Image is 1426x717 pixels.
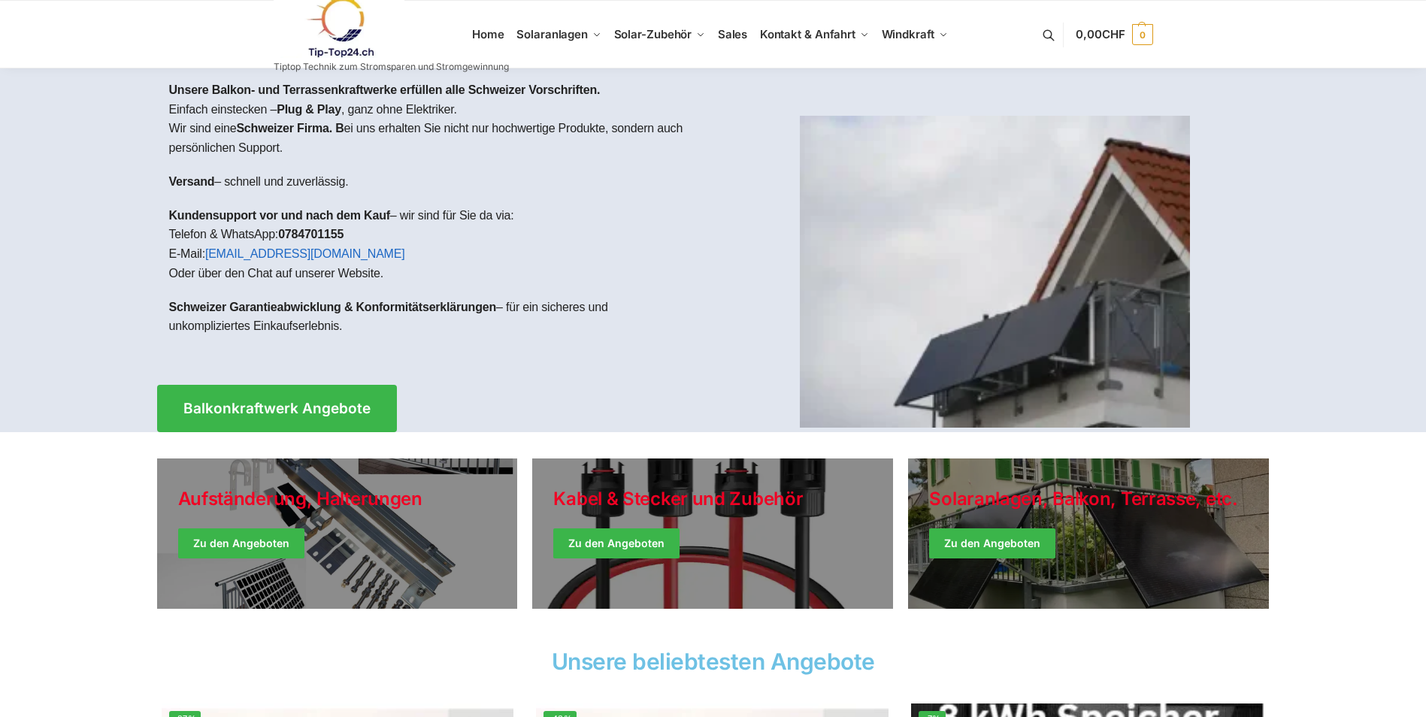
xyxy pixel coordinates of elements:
[157,458,518,609] a: Holiday Style
[1102,27,1125,41] span: CHF
[169,83,601,96] strong: Unsere Balkon- und Terrassenkraftwerke erfüllen alle Schweizer Vorschriften.
[1132,24,1153,45] span: 0
[1076,12,1152,57] a: 0,00CHF 0
[760,27,855,41] span: Kontakt & Anfahrt
[875,1,954,68] a: Windkraft
[711,1,753,68] a: Sales
[278,228,344,241] strong: 0784701155
[169,206,701,283] p: – wir sind für Sie da via: Telefon & WhatsApp: E-Mail: Oder über den Chat auf unserer Website.
[157,650,1270,673] h2: Unsere beliebtesten Angebote
[718,27,748,41] span: Sales
[274,62,509,71] p: Tiptop Technik zum Stromsparen und Stromgewinnung
[516,27,588,41] span: Solaranlagen
[532,458,893,609] a: Holiday Style
[169,209,390,222] strong: Kundensupport vor und nach dem Kauf
[882,27,934,41] span: Windkraft
[1076,27,1125,41] span: 0,00
[908,458,1269,609] a: Winter Jackets
[236,122,344,135] strong: Schweizer Firma. B
[183,401,371,416] span: Balkonkraftwerk Angebote
[800,116,1190,428] img: Home 1
[510,1,607,68] a: Solaranlagen
[205,247,405,260] a: [EMAIL_ADDRESS][DOMAIN_NAME]
[157,385,397,432] a: Balkonkraftwerk Angebote
[169,175,215,188] strong: Versand
[169,119,701,157] p: Wir sind eine ei uns erhalten Sie nicht nur hochwertige Produkte, sondern auch persönlichen Support.
[169,172,701,192] p: – schnell und zuverlässig.
[277,103,341,116] strong: Plug & Play
[157,68,713,362] div: Einfach einstecken – , ganz ohne Elektriker.
[753,1,875,68] a: Kontakt & Anfahrt
[614,27,692,41] span: Solar-Zubehör
[169,298,701,336] p: – für ein sicheres und unkompliziertes Einkaufserlebnis.
[607,1,711,68] a: Solar-Zubehör
[169,301,497,313] strong: Schweizer Garantieabwicklung & Konformitätserklärungen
